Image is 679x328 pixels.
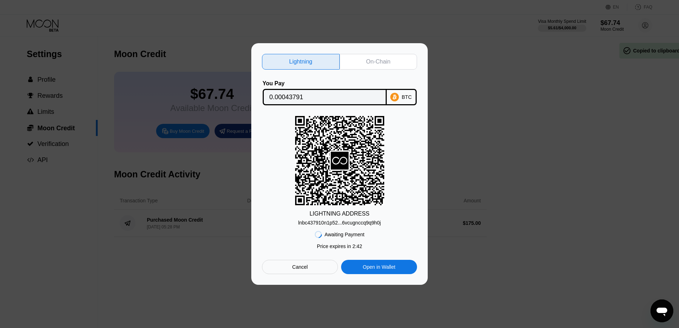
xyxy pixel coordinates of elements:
[366,58,390,65] div: On-Chain
[325,232,365,237] div: Awaiting Payment
[298,220,381,226] div: lnbc437910n1p52...6vcugnccq9q9h0j
[317,243,362,249] div: Price expires in
[262,80,417,105] div: You PayBTC
[289,58,312,65] div: Lightning
[292,264,308,270] div: Cancel
[650,299,673,322] iframe: Button to launch messaging window
[340,54,417,70] div: On-Chain
[309,211,369,217] div: LIGHTNING ADDRESS
[263,80,387,87] div: You Pay
[341,260,417,274] div: Open in Wallet
[298,217,381,226] div: lnbc437910n1p52...6vcugnccq9q9h0j
[262,54,340,70] div: Lightning
[262,260,338,274] div: Cancel
[353,243,362,249] span: 2 : 42
[402,94,412,100] div: BTC
[363,264,395,270] div: Open in Wallet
